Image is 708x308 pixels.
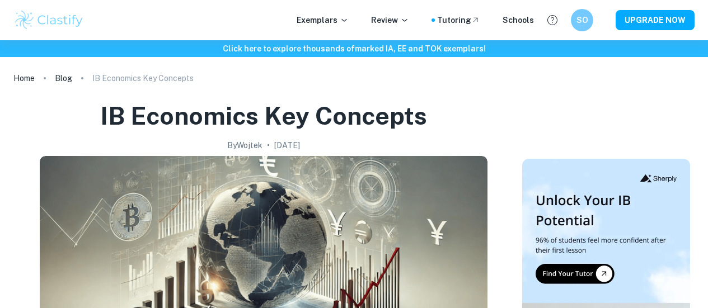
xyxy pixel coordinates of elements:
a: Schools [503,14,534,26]
button: UPGRADE NOW [616,10,695,30]
a: Blog [55,70,72,86]
p: • [267,139,270,151]
h2: By Wojtek [227,139,262,151]
h6: SO [576,14,589,26]
button: Help and Feedback [543,11,562,30]
h6: Click here to explore thousands of marked IA, EE and TOK exemplars ! [2,42,706,55]
button: SO [571,9,593,31]
p: IB Economics Key Concepts [92,72,194,84]
h1: IB Economics Key Concepts [100,99,427,132]
p: Exemplars [297,14,349,26]
img: Clastify logo [13,9,85,31]
h2: [DATE] [274,139,300,151]
a: Tutoring [437,14,480,26]
a: Home [13,70,35,86]
p: Review [371,14,409,26]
